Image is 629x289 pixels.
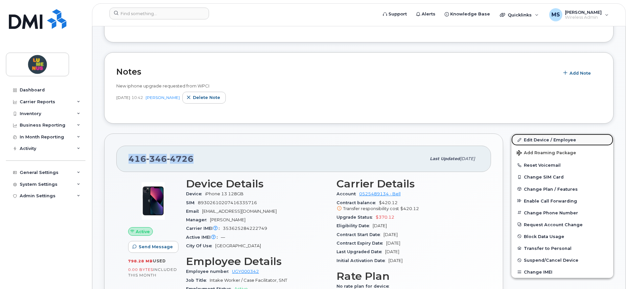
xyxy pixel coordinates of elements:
[186,209,202,214] span: Email
[186,243,215,248] span: City Of Use
[511,195,613,207] button: Enable Call Forwarding
[153,258,166,263] span: used
[337,223,373,228] span: Eligibility Date
[210,278,287,283] span: Intake Worker / Case Facilitator, SNT
[186,200,198,205] span: SIM
[186,278,210,283] span: Job Title
[511,171,613,183] button: Change SIM Card
[378,8,411,21] a: Support
[186,217,210,222] span: Manager
[559,67,596,79] button: Add Note
[128,259,153,263] span: 798.28 MB
[232,269,259,274] a: UGY000342
[388,258,403,263] span: [DATE]
[337,191,359,196] span: Account
[551,11,560,19] span: MS
[128,267,153,272] span: 0.00 Bytes
[337,241,386,246] span: Contract Expiry Date
[511,219,613,230] button: Request Account Change
[511,159,613,171] button: Reset Voicemail
[343,206,399,211] span: Transfer responsibility cost
[116,95,130,100] span: [DATE]
[337,200,479,212] span: $420.12
[186,269,232,274] span: Employee number
[385,249,399,254] span: [DATE]
[570,70,591,76] span: Add Note
[517,150,576,157] span: Add Roaming Package
[337,249,385,254] span: Last Upgraded Date
[186,235,221,240] span: Active IMEI
[337,215,376,220] span: Upgrade Status
[337,178,479,190] h3: Carrier Details
[128,154,194,164] span: 416
[545,8,613,21] div: Mike Sousa
[524,198,577,203] span: Enable Call Forwarding
[511,254,613,266] button: Suspend/Cancel Device
[215,243,261,248] span: [GEOGRAPHIC_DATA]
[450,11,490,17] span: Knowledge Base
[337,200,379,205] span: Contract balance
[223,226,267,231] span: 353625284222749
[186,255,329,267] h3: Employee Details
[198,200,257,205] span: 89302610207416335716
[384,232,398,237] span: [DATE]
[116,67,556,77] h2: Notes
[386,241,400,246] span: [DATE]
[511,146,613,159] button: Add Roaming Package
[422,11,435,17] span: Alerts
[186,191,205,196] span: Device
[400,206,419,211] span: $420.12
[511,230,613,242] button: Block Data Usage
[565,10,602,15] span: [PERSON_NAME]
[146,95,180,100] a: [PERSON_NAME]
[508,12,532,17] span: Quicklinks
[460,156,475,161] span: [DATE]
[524,258,578,263] span: Suspend/Cancel Device
[133,181,173,221] img: image20231002-3703462-1ig824h.jpeg
[511,207,613,219] button: Change Phone Number
[524,186,578,191] span: Change Plan / Features
[359,191,401,196] a: 0525489134 - Bell
[202,209,277,214] span: [EMAIL_ADDRESS][DOMAIN_NAME]
[116,83,209,88] span: New iphone upgrade requested from WPCI
[337,270,479,282] h3: Rate Plan
[337,284,392,289] span: No rate plan for device
[167,154,194,164] span: 4726
[186,178,329,190] h3: Device Details
[511,183,613,195] button: Change Plan / Features
[210,217,245,222] span: [PERSON_NAME]
[511,134,613,146] a: Edit Device / Employee
[511,242,613,254] button: Transfer to Personal
[136,229,150,235] span: Active
[495,8,543,21] div: Quicklinks
[337,232,384,237] span: Contract Start Date
[411,8,440,21] a: Alerts
[109,8,209,19] input: Find something...
[430,156,460,161] span: Last updated
[139,244,173,250] span: Send Message
[376,215,394,220] span: $370.12
[182,92,226,104] button: Delete note
[186,226,223,231] span: Carrier IMEI
[511,266,613,278] button: Change IMEI
[193,94,220,101] span: Delete note
[440,8,495,21] a: Knowledge Base
[388,11,407,17] span: Support
[205,191,244,196] span: iPhone 13 128GB
[131,95,143,100] span: 10:42
[221,235,225,240] span: —
[337,258,388,263] span: Initial Activation Date
[128,241,178,253] button: Send Message
[373,223,387,228] span: [DATE]
[565,15,602,20] span: Wireless Admin
[146,154,167,164] span: 346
